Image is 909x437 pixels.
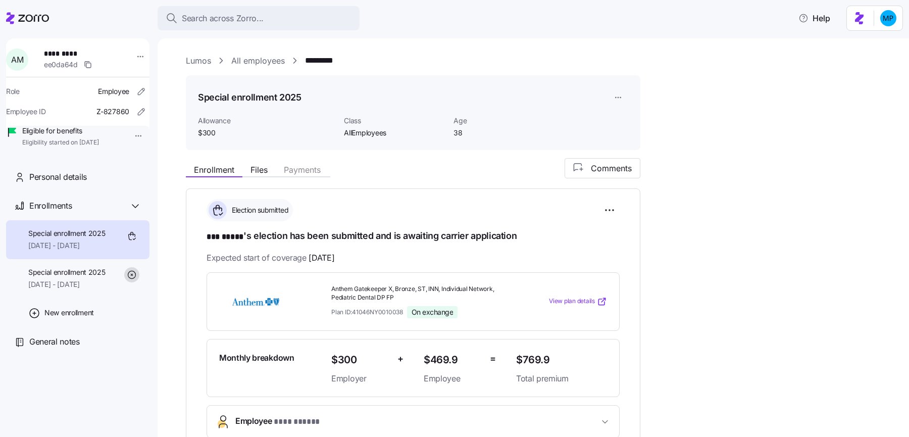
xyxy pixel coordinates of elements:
[44,60,78,70] span: ee0da64d
[412,308,453,317] span: On exchange
[231,55,285,67] a: All employees
[29,171,87,183] span: Personal details
[453,116,555,126] span: Age
[331,285,508,302] span: Anthem Gatekeeper X, Bronze, ST, INN, Individual Network, Pediatric Dental DP FP
[6,86,20,96] span: Role
[331,372,389,385] span: Employer
[591,162,632,174] span: Comments
[198,91,301,104] h1: Special enrollment 2025
[309,252,334,264] span: [DATE]
[28,267,106,277] span: Special enrollment 2025
[28,240,106,251] span: [DATE] - [DATE]
[798,12,830,24] span: Help
[344,116,445,126] span: Class
[29,200,72,212] span: Enrollments
[284,166,321,174] span: Payments
[424,372,482,385] span: Employee
[453,128,555,138] span: 38
[198,128,336,138] span: $300
[194,166,234,174] span: Enrollment
[235,415,320,428] span: Employee
[44,308,94,318] span: New enrollment
[490,352,496,366] span: =
[198,116,336,126] span: Allowance
[29,335,80,348] span: General notes
[516,352,607,368] span: $769.9
[22,138,99,147] span: Eligibility started on [DATE]
[565,158,640,178] button: Comments
[344,128,445,138] span: AllEmployees
[22,126,99,136] span: Eligible for benefits
[11,56,23,64] span: A M
[158,6,360,30] button: Search across Zorro...
[549,297,607,307] a: View plan details
[331,352,389,368] span: $300
[549,297,595,306] span: View plan details
[96,107,129,117] span: Z-827860
[98,86,129,96] span: Employee
[219,290,292,313] img: Anthem
[880,10,896,26] img: b954e4dfce0f5620b9225907d0f7229f
[331,308,403,316] span: Plan ID: 41046NY0010038
[28,228,106,238] span: Special enrollment 2025
[229,205,288,215] span: Election submitted
[516,372,607,385] span: Total premium
[6,107,46,117] span: Employee ID
[207,229,620,244] h1: 's election has been submitted and is awaiting carrier application
[207,252,334,264] span: Expected start of coverage
[424,352,482,368] span: $469.9
[250,166,268,174] span: Files
[186,55,211,67] a: Lumos
[790,8,838,28] button: Help
[182,12,264,25] span: Search across Zorro...
[219,352,294,364] span: Monthly breakdown
[28,279,106,289] span: [DATE] - [DATE]
[397,352,403,366] span: +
